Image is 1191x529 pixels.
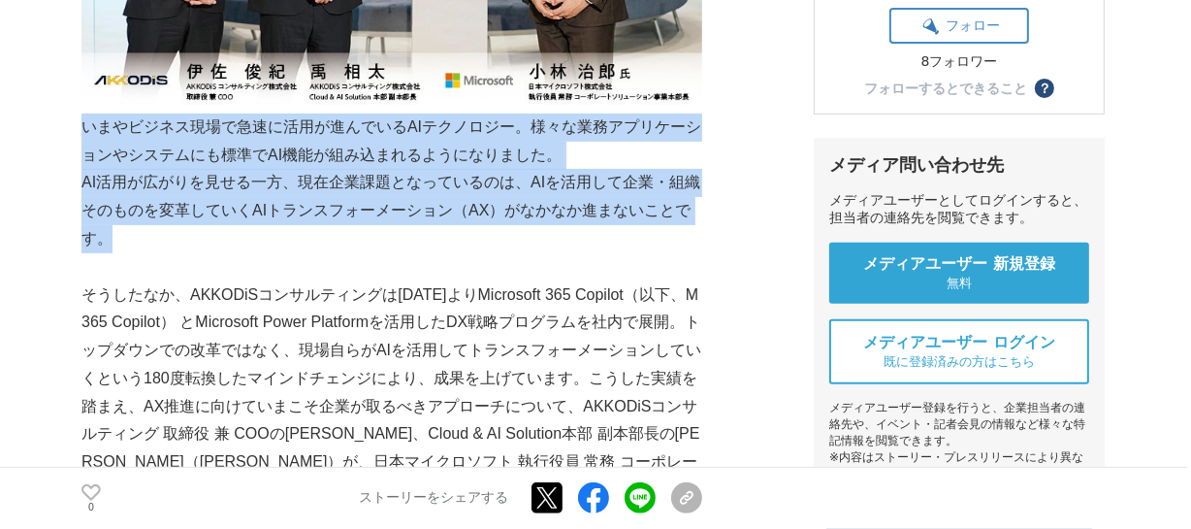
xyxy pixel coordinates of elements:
span: 既に登録済みの方はこちら [884,353,1035,371]
span: メディアユーザー ログイン [863,333,1055,353]
div: メディアユーザー登録を行うと、企業担当者の連絡先や、イベント・記者会見の情報など様々な特記情報を閲覧できます。 ※内容はストーリー・プレスリリースにより異なります。 [829,400,1089,482]
a: メディアユーザー 新規登録 無料 [829,243,1089,304]
p: いまやビジネス現場で急速に活用が進んでいるAIテクノロジー。様々な業務アプリケーションやシステムにも標準でAI機能が組み込まれるようになりました。 [81,114,702,170]
span: ？ [1038,82,1051,95]
p: 0 [81,503,101,512]
p: そうしたなか、AKKODiSコンサルティングは[DATE]よりMicrosoft 365 Copilot（以下、M365 Copilot） とMicrosoft Power Platformを活... [81,281,702,505]
div: メディア問い合わせ先 [829,153,1089,177]
p: AI活用が広がりを見せる一方、現在企業課題となっているのは、AIを活用して企業・組織そのものを変革していくAIトランスフォーメーション（AX）がなかなか進まないことです。 [81,169,702,252]
div: 8フォロワー [889,53,1029,71]
a: メディアユーザー ログイン 既に登録済みの方はこちら [829,319,1089,384]
button: ？ [1035,79,1054,98]
p: ストーリーをシェアする [359,490,508,508]
div: メディアユーザーとしてログインすると、担当者の連絡先を閲覧できます。 [829,192,1089,227]
span: メディアユーザー 新規登録 [863,254,1055,275]
span: 無料 [947,275,972,292]
button: フォロー [889,8,1029,44]
div: フォローするとできること [864,82,1027,95]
